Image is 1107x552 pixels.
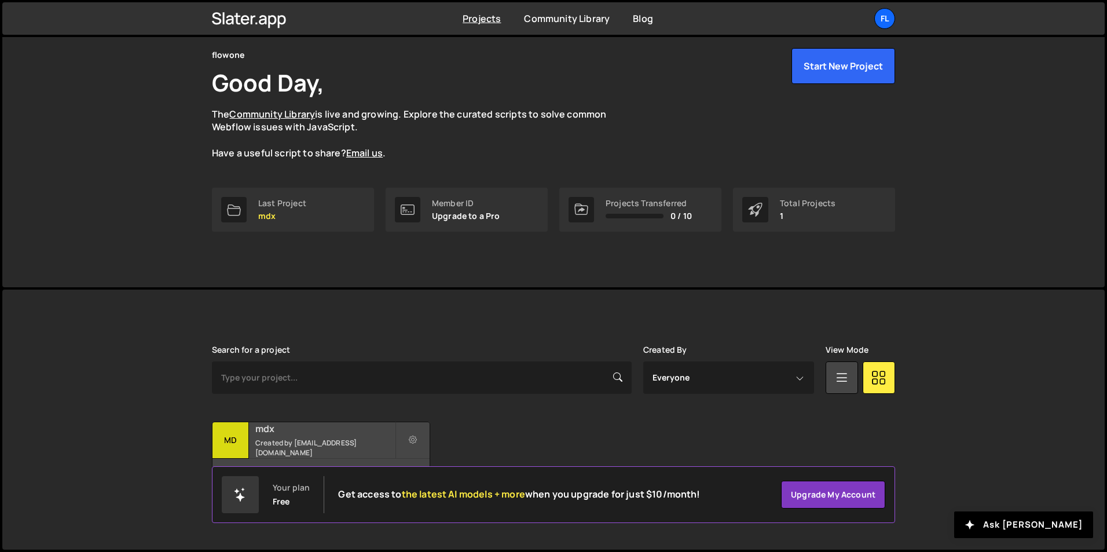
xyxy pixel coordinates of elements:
[212,422,430,494] a: md mdx Created by [EMAIL_ADDRESS][DOMAIN_NAME] 31 pages, last updated by about [DATE]
[212,345,290,354] label: Search for a project
[212,459,430,493] div: 31 pages, last updated by about [DATE]
[524,12,610,25] a: Community Library
[212,188,374,232] a: Last Project mdx
[670,211,692,221] span: 0 / 10
[346,147,383,159] a: Email us
[212,48,244,62] div: flowone
[874,8,895,29] a: fl
[255,438,395,458] small: Created by [EMAIL_ADDRESS][DOMAIN_NAME]
[258,211,306,221] p: mdx
[212,361,632,394] input: Type your project...
[633,12,653,25] a: Blog
[212,67,324,98] h1: Good Day,
[212,108,629,160] p: The is live and growing. Explore the curated scripts to solve common Webflow issues with JavaScri...
[432,211,500,221] p: Upgrade to a Pro
[643,345,687,354] label: Created By
[780,199,835,208] div: Total Projects
[255,422,395,435] h2: mdx
[402,488,525,500] span: the latest AI models + more
[781,481,885,509] a: Upgrade my account
[273,497,290,506] div: Free
[463,12,501,25] a: Projects
[826,345,868,354] label: View Mode
[780,211,835,221] p: 1
[258,199,306,208] div: Last Project
[338,489,700,500] h2: Get access to when you upgrade for just $10/month!
[212,422,249,459] div: md
[229,108,315,120] a: Community Library
[791,48,895,84] button: Start New Project
[606,199,692,208] div: Projects Transferred
[273,483,310,492] div: Your plan
[954,511,1093,538] button: Ask [PERSON_NAME]
[432,199,500,208] div: Member ID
